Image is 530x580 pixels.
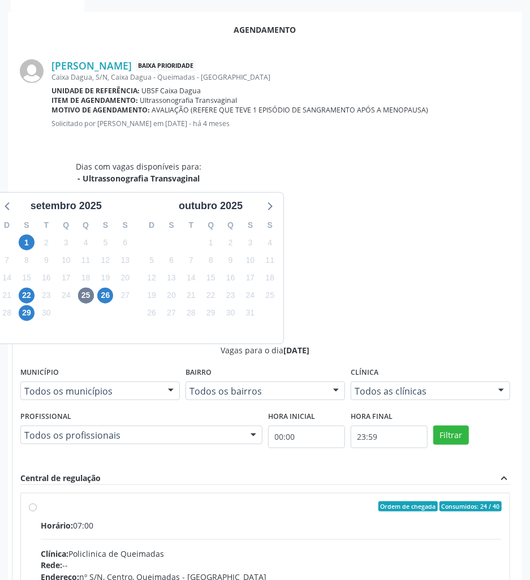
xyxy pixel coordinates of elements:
[58,270,74,286] span: quarta-feira, 17 de setembro de 2025
[136,60,196,72] span: Baixa Prioridade
[183,288,199,304] span: terça-feira, 21 de outubro de 2025
[56,217,76,234] div: Q
[97,270,113,286] span: sexta-feira, 19 de setembro de 2025
[162,217,182,234] div: S
[242,252,258,268] span: sexta-feira, 10 de outubro de 2025
[76,217,96,234] div: Q
[163,270,179,286] span: segunda-feira, 13 de outubro de 2025
[498,472,510,484] i: expand_less
[19,252,35,268] span: segunda-feira, 8 de setembro de 2025
[51,72,510,82] div: Caixa Dagua, S/N, Caixa Dagua - Queimadas - [GEOGRAPHIC_DATA]
[78,252,94,268] span: quinta-feira, 11 de setembro de 2025
[51,86,140,96] b: Unidade de referência:
[163,305,179,321] span: segunda-feira, 27 de outubro de 2025
[115,217,135,234] div: S
[203,252,219,268] span: quarta-feira, 8 de outubro de 2025
[221,217,240,234] div: Q
[142,217,162,234] div: D
[163,288,179,304] span: segunda-feira, 20 de outubro de 2025
[78,288,94,304] span: quinta-feira, 25 de setembro de 2025
[17,217,37,234] div: S
[203,288,219,304] span: quarta-feira, 22 de outubro de 2025
[38,235,54,250] span: terça-feira, 2 de setembro de 2025
[433,426,469,445] button: Filtrar
[223,270,239,286] span: quinta-feira, 16 de outubro de 2025
[97,235,113,250] span: sexta-feira, 5 de setembro de 2025
[58,252,74,268] span: quarta-feira, 10 de setembro de 2025
[163,252,179,268] span: segunda-feira, 6 de outubro de 2025
[26,198,106,214] div: setembro 2025
[242,235,258,250] span: sexta-feira, 3 de outubro de 2025
[97,288,113,304] span: sexta-feira, 26 de setembro de 2025
[142,86,201,96] span: UBSF Caixa Dagua
[24,430,239,441] span: Todos os profissionais
[20,364,59,382] label: Município
[117,252,133,268] span: sábado, 13 de setembro de 2025
[76,161,201,184] div: Dias com vagas disponíveis para:
[174,198,247,214] div: outubro 2025
[240,217,260,234] div: S
[78,235,94,250] span: quinta-feira, 4 de setembro de 2025
[183,305,199,321] span: terça-feira, 28 de outubro de 2025
[140,96,238,105] span: Ultrassonografia Transvaginal
[58,288,74,304] span: quarta-feira, 24 de setembro de 2025
[268,408,315,426] label: Hora inicial
[41,560,502,572] div: --
[58,235,74,250] span: quarta-feira, 3 de setembro de 2025
[20,472,101,484] div: Central de regulação
[19,288,35,304] span: segunda-feira, 22 de setembro de 2025
[223,305,239,321] span: quinta-feira, 30 de outubro de 2025
[439,501,502,512] span: Consumidos: 24 / 40
[19,270,35,286] span: segunda-feira, 15 de setembro de 2025
[41,520,73,531] span: Horário:
[223,235,239,250] span: quinta-feira, 2 de outubro de 2025
[117,270,133,286] span: sábado, 20 de setembro de 2025
[41,548,68,559] span: Clínica:
[51,96,138,105] b: Item de agendamento:
[24,386,157,397] span: Todos os municípios
[117,288,133,304] span: sábado, 27 de setembro de 2025
[242,288,258,304] span: sexta-feira, 24 de outubro de 2025
[262,270,278,286] span: sábado, 18 de outubro de 2025
[19,235,35,250] span: segunda-feira, 1 de setembro de 2025
[351,408,393,426] label: Hora final
[51,105,150,115] b: Motivo de agendamento:
[78,270,94,286] span: quinta-feira, 18 de setembro de 2025
[203,270,219,286] span: quarta-feira, 15 de outubro de 2025
[144,270,160,286] span: domingo, 12 de outubro de 2025
[355,386,487,397] span: Todos as clínicas
[38,270,54,286] span: terça-feira, 16 de setembro de 2025
[201,217,221,234] div: Q
[20,59,44,83] img: img
[203,305,219,321] span: quarta-feira, 29 de outubro de 2025
[41,520,502,531] div: 07:00
[117,235,133,250] span: sábado, 6 de setembro de 2025
[20,344,510,356] div: Vagas para o dia
[96,217,115,234] div: S
[203,235,219,250] span: quarta-feira, 1 de outubro de 2025
[51,59,132,72] a: [PERSON_NAME]
[97,252,113,268] span: sexta-feira, 12 de setembro de 2025
[351,364,378,382] label: Clínica
[20,24,510,36] div: Agendamento
[242,270,258,286] span: sexta-feira, 17 de outubro de 2025
[152,105,429,115] span: AVALIAÇÃO (REFERE QUE TEVE 1 EPISÓDIO DE SANGRAMENTO APÓS A MENOPAUSA)
[242,305,258,321] span: sexta-feira, 31 de outubro de 2025
[38,305,54,321] span: terça-feira, 30 de setembro de 2025
[351,426,428,448] input: Selecione o horário
[144,252,160,268] span: domingo, 5 de outubro de 2025
[223,252,239,268] span: quinta-feira, 9 de outubro de 2025
[183,270,199,286] span: terça-feira, 14 de outubro de 2025
[38,288,54,304] span: terça-feira, 23 de setembro de 2025
[76,172,201,184] div: - Ultrassonografia Transvaginal
[36,217,56,234] div: T
[262,252,278,268] span: sábado, 11 de outubro de 2025
[51,119,510,128] p: Solicitado por [PERSON_NAME] em [DATE] - há 4 meses
[41,548,502,560] div: Policlinica de Queimadas
[41,560,62,571] span: Rede:
[20,408,71,426] label: Profissional
[189,386,322,397] span: Todos os bairros
[262,235,278,250] span: sábado, 4 de outubro de 2025
[262,288,278,304] span: sábado, 25 de outubro de 2025
[223,288,239,304] span: quinta-feira, 23 de outubro de 2025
